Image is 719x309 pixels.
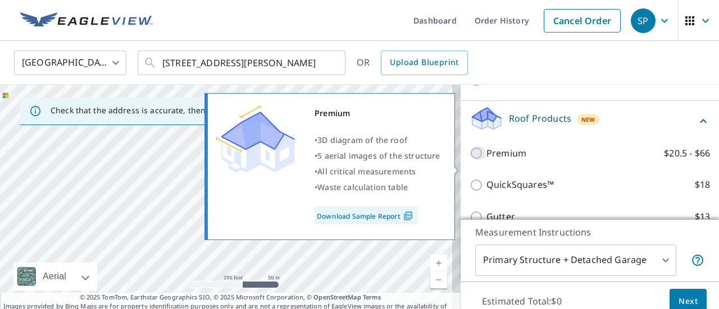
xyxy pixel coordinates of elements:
span: 5 aerial images of the structure [317,150,440,161]
span: © 2025 TomTom, Earthstar Geographics SIO, © 2025 Microsoft Corporation, © [80,293,381,302]
div: OR [357,50,468,75]
p: $18 [695,178,710,192]
img: Pdf Icon [401,211,416,221]
p: QuickSquares™ [486,178,554,192]
div: • [315,164,440,179]
div: Aerial [13,262,97,290]
span: 3D diagram of the roof [317,135,407,145]
div: SP [631,8,656,33]
a: Upload Blueprint [381,50,467,75]
a: OpenStreetMap [313,293,361,301]
a: Cancel Order [544,9,621,33]
div: [GEOGRAPHIC_DATA] [14,47,126,79]
div: Premium [315,105,440,121]
p: Premium [486,146,526,160]
p: Check that the address is accurate, then drag the marker over the correct structure. [51,105,374,116]
a: Download Sample Report [315,206,418,224]
div: Primary Structure + Detached Garage [475,245,676,276]
span: Waste calculation table [317,182,408,192]
div: • [315,148,440,164]
img: EV Logo [20,12,153,29]
span: All critical measurements [317,166,416,177]
div: Aerial [39,262,70,290]
input: Search by address or latitude-longitude [162,47,322,79]
span: Upload Blueprint [390,56,458,70]
img: Premium [216,105,295,173]
p: Gutter [486,210,515,224]
p: $13 [695,210,710,224]
span: Your report will include the primary structure and a detached garage if one exists. [691,253,704,267]
span: New [581,115,595,124]
div: Roof ProductsNew [470,105,710,137]
a: Current Level 17, Zoom Out [430,271,447,288]
div: • [315,179,440,195]
a: Current Level 17, Zoom In [430,255,447,271]
a: Terms [363,293,381,301]
div: • [315,132,440,148]
p: $20.5 - $66 [664,146,710,160]
p: Measurement Instructions [475,225,704,239]
p: Roof Products [509,112,571,125]
span: Next [679,294,698,308]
